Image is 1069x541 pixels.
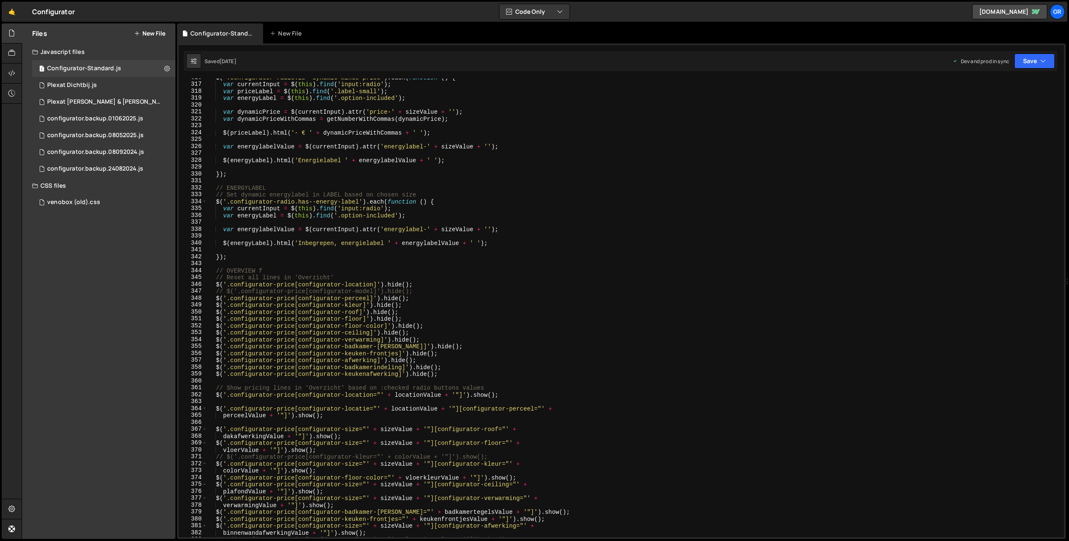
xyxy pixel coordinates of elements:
[179,433,207,440] div: 368
[179,198,207,205] div: 334
[179,488,207,495] div: 376
[179,94,207,102] div: 319
[179,115,207,122] div: 322
[179,522,207,529] div: 381
[179,322,207,329] div: 352
[32,94,178,110] div: 6838/44032.js
[179,212,207,219] div: 336
[179,177,207,184] div: 331
[179,288,207,295] div: 347
[179,226,207,233] div: 338
[179,439,207,447] div: 369
[39,66,44,73] span: 1
[179,412,207,419] div: 365
[47,199,100,206] div: venobox (old).css
[179,481,207,488] div: 375
[179,529,207,536] div: 382
[179,240,207,247] div: 340
[179,398,207,405] div: 363
[179,378,207,385] div: 360
[47,165,143,173] div: configurator.backup.24082024.js
[22,177,175,194] div: CSS files
[220,58,236,65] div: [DATE]
[179,295,207,302] div: 348
[134,30,165,37] button: New File
[179,102,207,109] div: 320
[270,29,305,38] div: New File
[179,502,207,509] div: 378
[952,58,1009,65] div: Dev and prod in sync
[179,274,207,281] div: 345
[32,7,75,17] div: Configurator
[179,460,207,467] div: 372
[179,260,207,267] div: 343
[1050,4,1065,19] a: Gr
[179,122,207,129] div: 323
[179,364,207,371] div: 358
[47,115,143,122] div: configurator.backup.01062025.js
[32,144,175,161] div: 6838/20949.js
[179,508,207,515] div: 379
[972,4,1047,19] a: [DOMAIN_NAME]
[179,315,207,322] div: 351
[179,143,207,150] div: 326
[179,219,207,226] div: 337
[179,171,207,178] div: 330
[32,127,175,144] div: 6838/38770.js
[179,474,207,481] div: 374
[179,253,207,260] div: 342
[47,65,121,72] div: Configurator-Standard.js
[179,426,207,433] div: 367
[32,161,175,177] div: 6838/20077.js
[179,453,207,460] div: 371
[179,246,207,253] div: 341
[190,29,253,38] div: Configurator-Standard.js
[179,129,207,136] div: 324
[179,191,207,198] div: 333
[179,136,207,143] div: 325
[2,2,22,22] a: 🤙
[179,343,207,350] div: 355
[22,43,175,60] div: Javascript files
[179,281,207,288] div: 346
[179,405,207,412] div: 364
[179,357,207,364] div: 357
[179,336,207,343] div: 354
[32,194,175,211] div: 6838/40544.css
[47,148,144,156] div: configurator.backup.08092024.js
[179,309,207,316] div: 350
[47,82,97,89] div: Plexat Dichtbij.js
[205,58,236,65] div: Saved
[499,4,570,19] button: Code Only
[179,467,207,474] div: 373
[32,110,175,127] div: 6838/40450.js
[47,132,144,139] div: configurator.backup.08052025.js
[179,391,207,398] div: 362
[32,60,175,77] div: 6838/13206.js
[179,301,207,309] div: 349
[179,205,207,212] div: 335
[179,88,207,95] div: 318
[32,29,47,38] h2: Files
[179,447,207,454] div: 370
[179,163,207,171] div: 329
[179,370,207,378] div: 359
[179,329,207,336] div: 353
[179,184,207,191] div: 332
[179,515,207,523] div: 380
[179,150,207,157] div: 327
[179,267,207,274] div: 344
[179,350,207,357] div: 356
[179,81,207,88] div: 317
[179,384,207,391] div: 361
[179,157,207,164] div: 328
[179,232,207,240] div: 339
[179,495,207,502] div: 377
[179,419,207,426] div: 366
[179,108,207,115] div: 321
[32,77,175,94] div: 6838/44243.js
[1014,54,1055,69] button: Save
[47,98,162,106] div: Plexat [PERSON_NAME] & [PERSON_NAME].js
